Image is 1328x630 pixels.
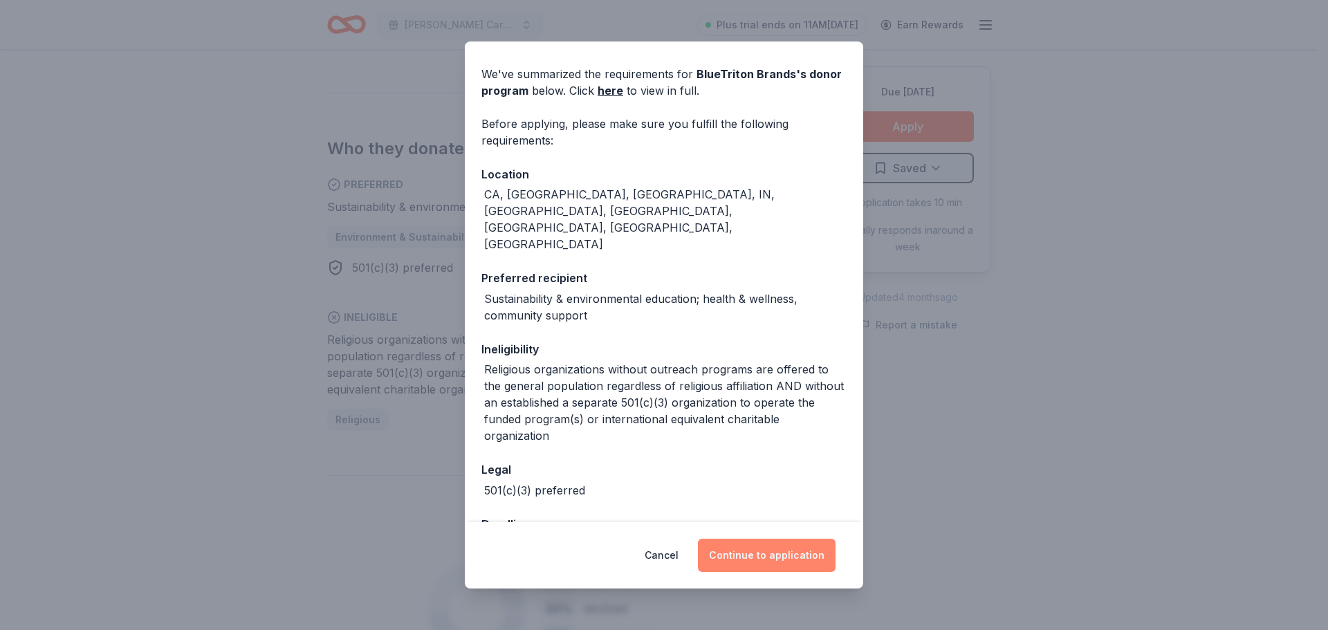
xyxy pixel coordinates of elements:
[484,290,847,324] div: Sustainability & environmental education; health & wellness, community support
[481,66,847,99] div: We've summarized the requirements for below. Click to view in full.
[698,539,836,572] button: Continue to application
[484,186,847,252] div: CA, [GEOGRAPHIC_DATA], [GEOGRAPHIC_DATA], IN, [GEOGRAPHIC_DATA], [GEOGRAPHIC_DATA], [GEOGRAPHIC_D...
[481,165,847,183] div: Location
[481,461,847,479] div: Legal
[481,115,847,149] div: Before applying, please make sure you fulfill the following requirements:
[645,539,679,572] button: Cancel
[481,515,847,533] div: Deadline
[481,269,847,287] div: Preferred recipient
[598,82,623,99] a: here
[481,340,847,358] div: Ineligibility
[484,361,847,444] div: Religious organizations without outreach programs are offered to the general population regardles...
[484,482,585,499] div: 501(c)(3) preferred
